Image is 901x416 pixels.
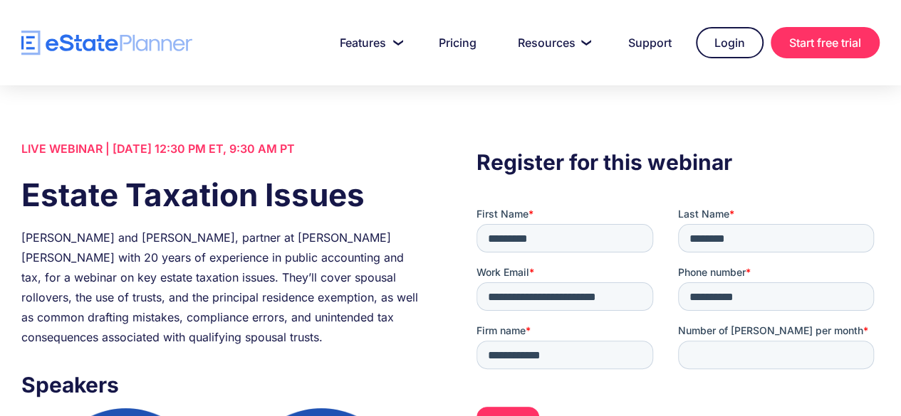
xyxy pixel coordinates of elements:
a: Pricing [422,28,494,57]
a: Resources [501,28,604,57]
a: Login [696,27,764,58]
a: Support [611,28,689,57]
div: [PERSON_NAME] and [PERSON_NAME], partner at [PERSON_NAME] [PERSON_NAME] with 20 years of experien... [21,228,425,347]
a: home [21,31,192,55]
div: LIVE WEBINAR | [DATE] 12:30 PM ET, 9:30 AM PT [21,139,425,159]
h3: Speakers [21,368,425,401]
h3: Register for this webinar [476,146,880,178]
h1: Estate Taxation Issues [21,173,425,217]
a: Features [323,28,415,57]
a: Start free trial [771,27,880,58]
